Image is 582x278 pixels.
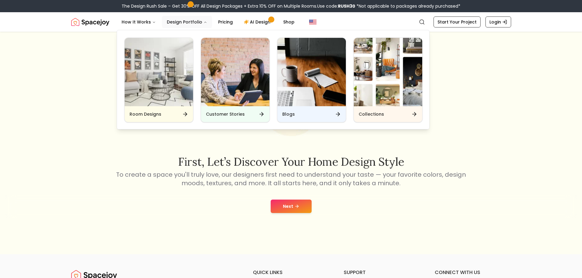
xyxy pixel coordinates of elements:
[117,16,299,28] nav: Main
[354,38,422,106] img: Collections
[213,16,238,28] a: Pricing
[71,16,109,28] img: Spacejoy Logo
[201,38,270,122] a: Customer StoriesCustomer Stories
[125,38,193,106] img: Room Designs
[71,12,511,32] nav: Global
[122,3,460,9] div: The Design Rush Sale – Get 30% OFF All Design Packages + Extra 10% OFF on Multiple Rooms.
[278,16,299,28] a: Shop
[359,111,384,117] h6: Collections
[206,111,245,117] h6: Customer Stories
[115,170,467,187] p: To create a space you'll truly love, our designers first need to understand your taste — your fav...
[71,16,109,28] a: Spacejoy
[201,38,269,106] img: Customer Stories
[117,16,161,28] button: How It Works
[271,200,312,213] button: Next
[239,16,277,28] a: AI Design
[434,16,481,27] a: Start Your Project
[317,3,355,9] span: Use code:
[277,38,346,106] img: Blogs
[344,269,420,276] h6: support
[485,16,511,27] a: Login
[115,156,467,168] h2: First, let’s discover your home design style
[353,38,423,122] a: CollectionsCollections
[253,269,329,276] h6: quick links
[162,16,212,28] button: Design Portfolio
[282,111,295,117] h6: Blogs
[309,18,317,26] img: United States
[124,38,193,122] a: Room DesignsRoom Designs
[338,3,355,9] b: RUSH30
[252,68,330,146] img: Start Style Quiz Illustration
[117,30,430,130] div: Design Portfolio
[277,38,346,122] a: BlogsBlogs
[435,269,511,276] h6: connect with us
[130,111,161,117] h6: Room Designs
[355,3,460,9] span: *Not applicable to packages already purchased*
